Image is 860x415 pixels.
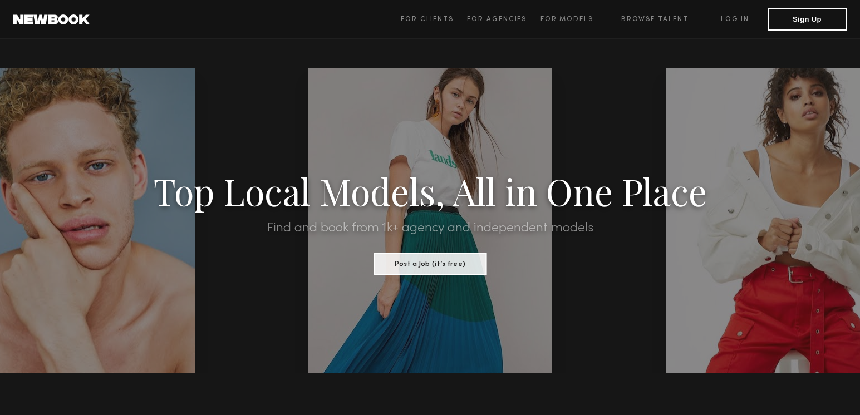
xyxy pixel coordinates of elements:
[467,16,527,23] span: For Agencies
[65,221,795,235] h2: Find and book from 1k+ agency and independent models
[401,13,467,26] a: For Clients
[540,13,607,26] a: For Models
[702,13,768,26] a: Log in
[374,256,486,269] a: Post a Job (it’s free)
[401,16,454,23] span: For Clients
[374,253,486,275] button: Post a Job (it’s free)
[768,8,847,31] button: Sign Up
[607,13,702,26] a: Browse Talent
[540,16,593,23] span: For Models
[65,174,795,208] h1: Top Local Models, All in One Place
[467,13,540,26] a: For Agencies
